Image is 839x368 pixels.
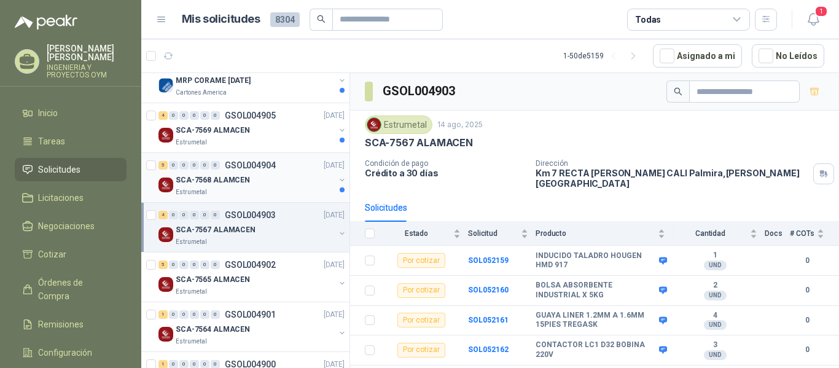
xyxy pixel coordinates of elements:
div: 0 [200,211,209,219]
p: GSOL004904 [225,161,276,170]
p: GSOL004905 [225,111,276,120]
img: Company Logo [158,277,173,292]
img: Company Logo [158,178,173,192]
a: Solicitudes [15,158,127,181]
a: 4 0 0 0 0 0 GSOL004903[DATE] Company LogoSCA-7567 ALAMACENEstrumetal [158,208,347,247]
p: Estrumetal [176,237,207,247]
div: 5 [158,161,168,170]
p: [DATE] [324,259,345,271]
a: Órdenes de Compra [15,271,127,308]
a: Inicio [15,101,127,125]
p: INGENIERIA Y PROYECTOS OYM [47,64,127,79]
div: 0 [169,211,178,219]
div: 0 [211,161,220,170]
div: 0 [190,111,199,120]
p: [DATE] [324,160,345,171]
div: 0 [179,211,189,219]
p: GSOL004902 [225,260,276,269]
span: Cantidad [673,229,747,238]
p: SCA-7564 ALMACEN [176,324,250,335]
span: Tareas [38,135,65,148]
span: Licitaciones [38,191,84,205]
a: Negociaciones [15,214,127,238]
img: Company Logo [158,327,173,342]
p: Estrumetal [176,187,207,197]
a: SOL052162 [468,345,509,354]
div: 4 [158,211,168,219]
div: UND [704,291,727,300]
span: search [317,15,326,23]
a: 5 0 0 0 0 0 GSOL004902[DATE] Company LogoSCA-7565 ALMACENEstrumetal [158,257,347,297]
a: Configuración [15,341,127,364]
div: 0 [190,310,199,319]
p: SCA-7569 ALMACEN [176,125,250,136]
b: 2 [673,281,757,291]
a: Tareas [15,130,127,153]
span: Órdenes de Compra [38,276,115,303]
div: 0 [200,260,209,269]
p: Crédito a 30 días [365,168,526,178]
img: Company Logo [158,128,173,143]
div: 0 [200,310,209,319]
div: 0 [190,161,199,170]
b: GUAYA LINER 1.2MM A 1.6MM 15PIES TREGASK [536,311,656,330]
th: # COTs [790,222,839,246]
b: CONTACTOR LC1 D32 BOBINA 220V [536,340,656,359]
p: SCA-7565 ALMACEN [176,274,250,286]
span: 1 [814,6,828,17]
div: 0 [169,260,178,269]
a: 4 0 0 0 0 0 GSOL004905[DATE] Company LogoSCA-7569 ALMACENEstrumetal [158,108,347,147]
span: Solicitudes [38,163,80,176]
div: Por cotizar [397,313,445,327]
p: SCA-7568 ALAMCEN [176,174,250,186]
th: Estado [382,222,468,246]
div: Por cotizar [397,283,445,298]
img: Company Logo [158,78,173,93]
div: UND [704,350,727,360]
h3: GSOL004903 [383,82,457,101]
p: [DATE] [324,110,345,122]
div: 4 [158,111,168,120]
b: 0 [790,344,824,356]
div: UND [704,320,727,330]
a: 11 0 0 0 0 0 GSOL004908[DATE] Company LogoMRP CORAME [DATE]Cartones America [158,58,347,98]
a: SOL052160 [468,286,509,294]
b: INDUCIDO TALADRO HOUGEN HMD 917 [536,251,656,270]
p: [DATE] [324,309,345,321]
p: Estrumetal [176,287,207,297]
span: # COTs [790,229,814,238]
p: Estrumetal [176,337,207,346]
span: Estado [382,229,451,238]
button: 1 [802,9,824,31]
div: 0 [211,211,220,219]
b: 1 [673,251,757,260]
span: Negociaciones [38,219,95,233]
button: No Leídos [752,44,824,68]
div: Solicitudes [365,201,407,214]
a: Remisiones [15,313,127,336]
p: Condición de pago [365,159,526,168]
div: Todas [635,13,661,26]
th: Solicitud [468,222,536,246]
b: 0 [790,315,824,326]
div: 5 [158,260,168,269]
p: Cartones America [176,88,227,98]
b: BOLSA ABSORBENTE INDUSTRIAL X 5KG [536,281,656,300]
div: 0 [190,260,199,269]
div: 0 [190,211,199,219]
p: SCA-7567 ALAMACEN [176,224,256,236]
img: Company Logo [158,227,173,242]
th: Producto [536,222,673,246]
img: Logo peakr [15,15,77,29]
button: Asignado a mi [653,44,742,68]
img: Company Logo [367,118,381,131]
b: 0 [790,284,824,296]
div: UND [704,260,727,270]
div: 0 [179,161,189,170]
div: 0 [211,111,220,120]
div: 0 [211,310,220,319]
div: 0 [200,161,209,170]
p: [PERSON_NAME] [PERSON_NAME] [47,44,127,61]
